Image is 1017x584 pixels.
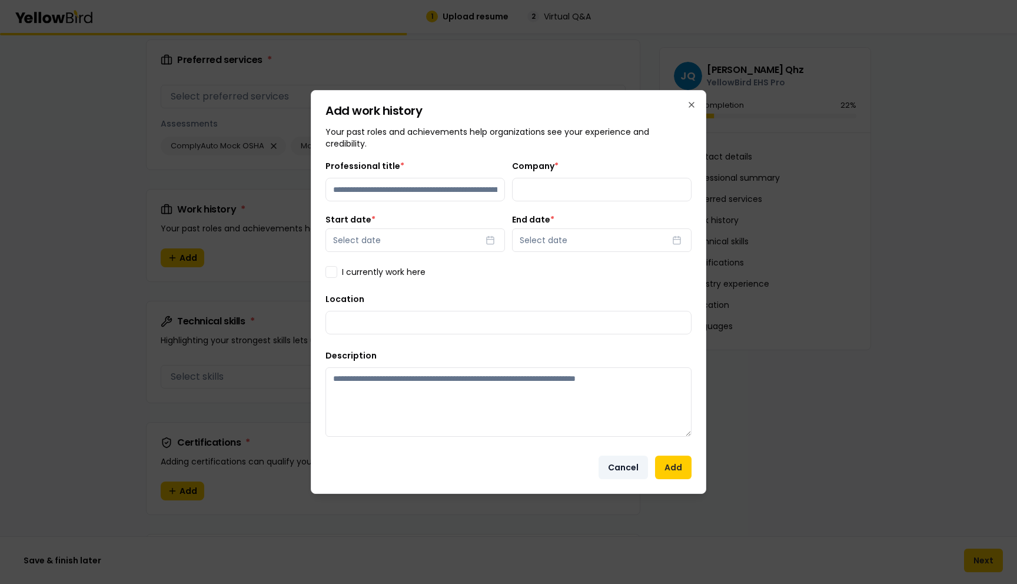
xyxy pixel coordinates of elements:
label: Company [512,160,559,172]
label: Location [325,293,364,305]
label: Professional title [325,160,404,172]
button: Add [655,456,692,479]
p: Your past roles and achievements help organizations see your experience and credibility. [325,126,692,150]
button: Select date [512,228,692,252]
label: Description [325,350,377,361]
h2: Add work history [325,105,692,117]
span: Select date [333,234,381,246]
button: Select date [325,228,505,252]
label: I currently work here [342,266,426,278]
span: Select date [520,234,567,246]
button: Cancel [599,456,648,479]
label: Start date [325,215,505,224]
label: End date [512,215,692,224]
